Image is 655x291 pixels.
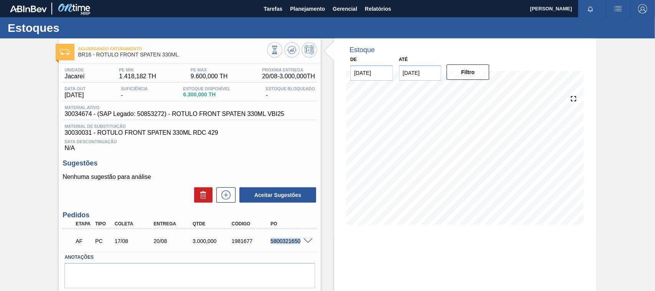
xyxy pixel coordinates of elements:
div: Etapa [74,221,94,227]
h1: Estoques [8,23,144,32]
span: 9.600,000 TH [191,73,228,80]
p: AF [76,238,92,244]
input: dd/mm/yyyy [399,65,442,81]
div: 17/08/2025 [113,238,156,244]
p: Nenhuma sugestão para análise [63,174,317,180]
span: Gerencial [333,4,357,13]
span: Unidade [64,68,84,72]
button: Filtro [447,64,489,80]
span: Aguardando Faturamento [78,46,267,51]
button: Notificações [578,3,603,14]
div: - [264,86,317,99]
h3: Pedidos [63,211,317,219]
span: 30034674 - (SAP Legado: 50853272) - ROTULO FRONT SPATEN 330ML VBI25 [64,111,284,117]
span: 6.300,000 TH [183,92,230,98]
div: Tipo [93,221,113,227]
div: Excluir Sugestões [190,187,213,203]
span: Suficiência [121,86,148,91]
span: Data out [64,86,86,91]
button: Aceitar Sugestões [239,187,316,203]
div: Pedido de Compra [93,238,113,244]
img: Logout [638,4,647,13]
div: N/A [63,136,317,152]
span: Estoque Bloqueado [266,86,315,91]
h3: Sugestões [63,159,317,167]
div: Coleta [113,221,156,227]
span: [DATE] [64,92,86,99]
span: 1.418,182 TH [119,73,156,80]
div: 5800321650 [269,238,312,244]
img: userActions [614,4,623,13]
label: De [350,57,357,62]
span: Material de Substituição [64,124,315,129]
img: TNhmsLtSVTkK8tSr43FrP2fwEKptu5GPRR3wAAAABJRU5ErkJggg== [10,5,47,12]
div: - [119,86,150,99]
div: 20/08/2025 [152,238,195,244]
div: 3.000,000 [191,238,234,244]
span: BR16 - RÓTULO FRONT SPATEN 330ML [78,52,267,58]
div: Estoque [350,46,375,54]
span: Tarefas [264,4,282,13]
label: Anotações [64,252,315,263]
span: 20/08 - 3.000,000 TH [262,73,315,80]
div: Nova sugestão [213,187,236,203]
div: Aguardando Faturamento [74,233,94,250]
div: Aceitar Sugestões [236,187,317,203]
div: Código [230,221,273,227]
span: PE MAX [191,68,228,72]
span: Material ativo [64,105,284,110]
img: Ícone [60,49,70,55]
span: Relatórios [365,4,391,13]
div: 1981677 [230,238,273,244]
button: Atualizar Gráfico [284,42,300,58]
span: Próxima Entrega [262,68,315,72]
span: PE MIN [119,68,156,72]
input: dd/mm/yyyy [350,65,393,81]
span: Data Descontinuação [64,139,315,144]
span: 30030031 - ROTULO FRONT SPATEN 330ML RDC 429 [64,129,315,136]
button: Programar Estoque [302,42,317,58]
span: Planejamento [290,4,325,13]
span: Estoque Disponível [183,86,230,91]
div: Qtde [191,221,234,227]
span: Jacareí [64,73,84,80]
button: Visão Geral dos Estoques [267,42,282,58]
div: PO [269,221,312,227]
label: Até [399,57,408,62]
div: Entrega [152,221,195,227]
